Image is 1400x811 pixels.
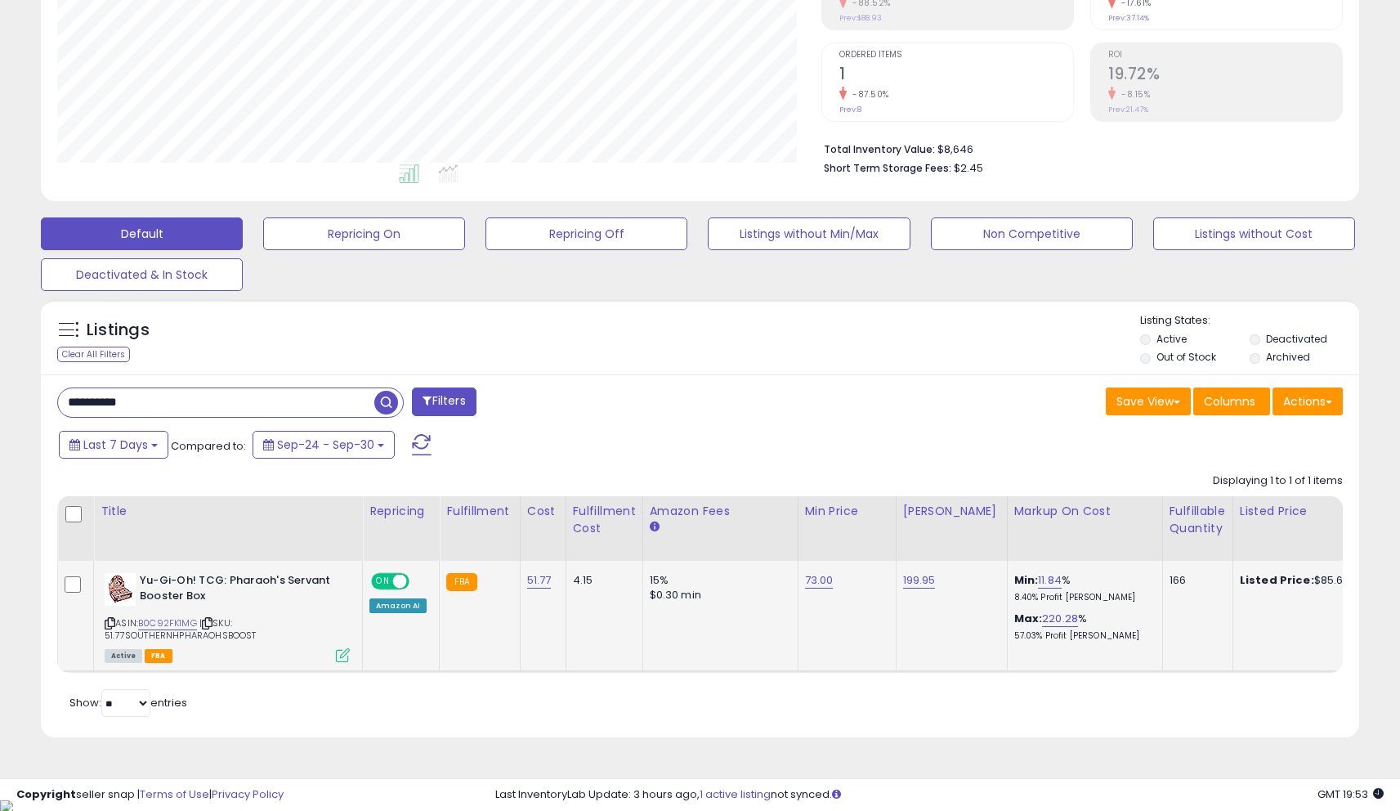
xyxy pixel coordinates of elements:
[1108,105,1148,114] small: Prev: 21.47%
[1204,393,1255,410] span: Columns
[1170,503,1226,537] div: Fulfillable Quantity
[412,388,476,416] button: Filters
[369,598,427,613] div: Amazon AI
[407,575,433,589] span: OFF
[1156,350,1216,364] label: Out of Stock
[839,13,882,23] small: Prev: $88.93
[903,503,1000,520] div: [PERSON_NAME]
[1108,65,1342,87] h2: 19.72%
[495,787,1384,803] div: Last InventoryLab Update: 3 hours ago, not synced.
[485,217,687,250] button: Repricing Off
[1108,13,1149,23] small: Prev: 37.14%
[16,787,284,803] div: seller snap | |
[145,649,172,663] span: FBA
[446,503,512,520] div: Fulfillment
[1108,51,1342,60] span: ROI
[650,588,785,603] div: $0.30 min
[1240,572,1314,588] b: Listed Price:
[824,142,935,156] b: Total Inventory Value:
[263,217,465,250] button: Repricing On
[1038,572,1062,589] a: 11.84
[140,573,338,607] b: Yu-Gi-Oh! TCG: Pharaoh's Servant Booster Box
[140,786,209,802] a: Terms of Use
[650,573,785,588] div: 15%
[105,573,350,661] div: ASIN:
[1140,313,1359,329] p: Listing States:
[1116,88,1150,101] small: -8.15%
[87,319,150,342] h5: Listings
[824,138,1331,158] li: $8,646
[83,437,148,453] span: Last 7 Days
[1240,503,1381,520] div: Listed Price
[1266,350,1310,364] label: Archived
[839,65,1073,87] h2: 1
[824,161,951,175] b: Short Term Storage Fees:
[805,572,834,589] a: 73.00
[16,786,76,802] strong: Copyright
[1266,332,1327,346] label: Deactivated
[1240,573,1375,588] div: $85.64
[41,217,243,250] button: Default
[1007,496,1162,561] th: The percentage added to the cost of goods (COGS) that forms the calculator for Min & Max prices.
[1193,388,1270,415] button: Columns
[847,88,889,101] small: -87.50%
[839,105,861,114] small: Prev: 8
[1273,388,1343,415] button: Actions
[105,573,136,606] img: 512bdXhu1QL._SL40_.jpg
[1014,573,1150,603] div: %
[839,51,1073,60] span: Ordered Items
[105,649,142,663] span: All listings currently available for purchase on Amazon
[373,575,393,589] span: ON
[1106,388,1191,415] button: Save View
[650,503,791,520] div: Amazon Fees
[1014,611,1043,626] b: Max:
[573,503,636,537] div: Fulfillment Cost
[41,258,243,291] button: Deactivated & In Stock
[1014,572,1039,588] b: Min:
[1014,612,1150,642] div: %
[138,616,197,630] a: B0C92FK1MG
[700,786,771,802] a: 1 active listing
[1153,217,1355,250] button: Listings without Cost
[931,217,1133,250] button: Non Competitive
[59,431,168,459] button: Last 7 Days
[105,616,257,641] span: | SKU: 51.77SOUTHERNHPHARAOHSBOOST
[527,572,552,589] a: 51.77
[253,431,395,459] button: Sep-24 - Sep-30
[527,503,559,520] div: Cost
[1213,473,1343,489] div: Displaying 1 to 1 of 1 items
[69,695,187,710] span: Show: entries
[171,438,246,454] span: Compared to:
[954,160,983,176] span: $2.45
[1156,332,1187,346] label: Active
[212,786,284,802] a: Privacy Policy
[1014,503,1156,520] div: Markup on Cost
[369,503,432,520] div: Repricing
[1170,573,1220,588] div: 166
[573,573,630,588] div: 4.15
[805,503,889,520] div: Min Price
[1042,611,1078,627] a: 220.28
[903,572,936,589] a: 199.95
[1014,592,1150,603] p: 8.40% Profit [PERSON_NAME]
[57,347,130,362] div: Clear All Filters
[277,437,374,453] span: Sep-24 - Sep-30
[446,573,476,591] small: FBA
[650,520,660,535] small: Amazon Fees.
[1014,630,1150,642] p: 57.03% Profit [PERSON_NAME]
[101,503,356,520] div: Title
[708,217,910,250] button: Listings without Min/Max
[1317,786,1384,802] span: 2025-10-8 19:53 GMT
